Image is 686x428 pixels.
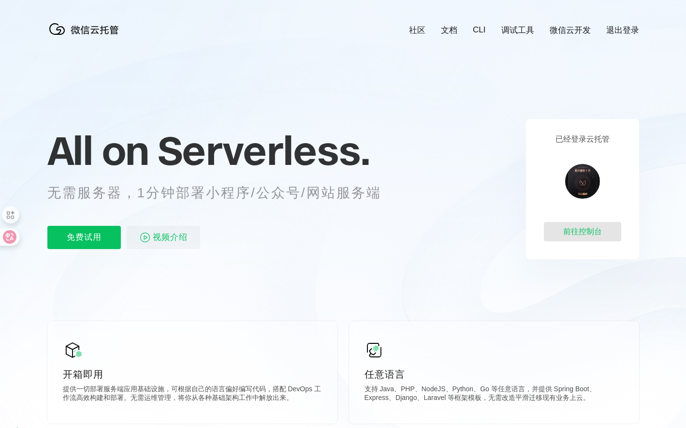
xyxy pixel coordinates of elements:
p: 提供一切部署服务端应用基础设施，可根据自己的语言偏好编写代码，搭配 DevOps 工作流高效构建和部署。无需运维管理，将你从各种基础架构工作中解放出来。 [63,385,322,404]
a: 调试工具 [501,25,534,36]
span: Serverless. [158,126,370,175]
span: 视频介绍 [153,226,188,249]
img: video_play.svg [139,232,151,243]
p: 免费试用 [47,226,121,249]
p: 无需服务器，1分钟部署小程序/公众号/网站服务端 [47,183,399,203]
a: 文档 [441,25,457,36]
a: CLI [473,25,485,35]
a: 社区 [409,25,425,36]
p: 开箱即用 [63,368,322,381]
a: 退出登录 [606,25,639,36]
a: 微信云托管 [47,32,125,40]
p: 已经登录云托管 [555,134,610,145]
a: 微信云开发 [550,25,591,36]
p: 任意语言 [365,368,624,381]
div: 前往控制台 [544,222,621,241]
span: All on [47,126,148,175]
img: 微信云托管 [47,19,125,39]
p: 支持 Java、PHP、NodeJS、Python、Go 等任意语言，并提供 Spring Boot、Express、Django、Laravel 等框架模板，无需改造平滑迁移现有业务上云。 [365,385,624,404]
